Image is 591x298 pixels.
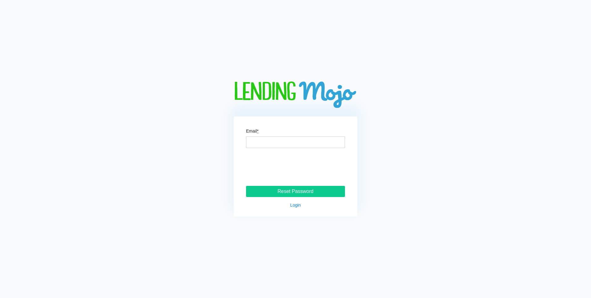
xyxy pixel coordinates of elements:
[257,129,258,134] abbr: required
[246,186,345,197] input: Reset Password
[249,156,342,180] iframe: reCAPTCHA
[234,81,357,109] img: logo-big.png
[246,129,258,133] label: Email
[290,203,301,208] a: Login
